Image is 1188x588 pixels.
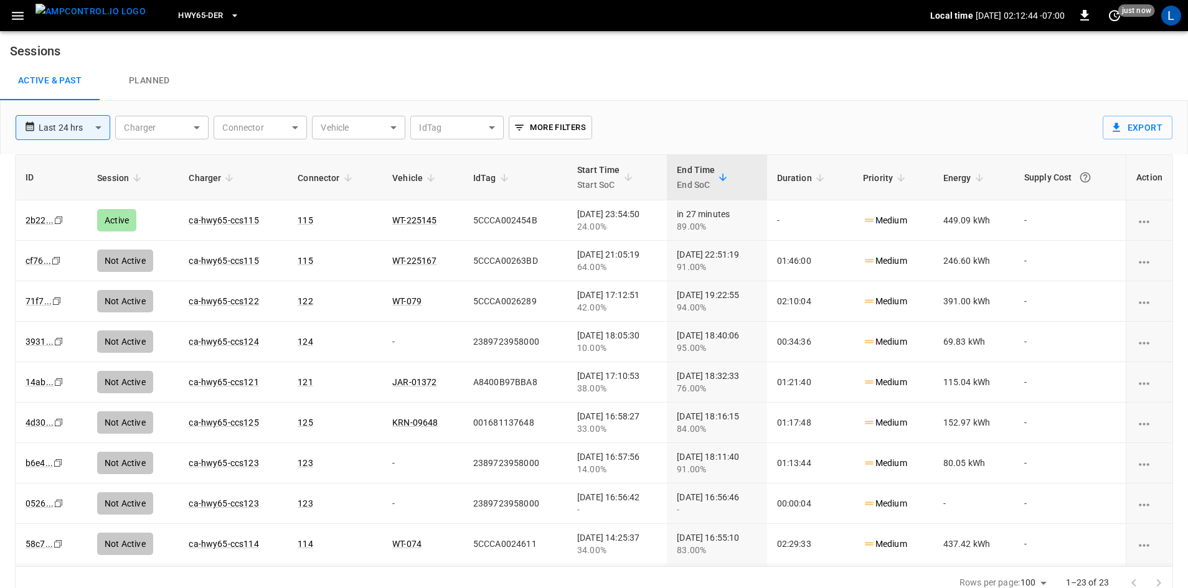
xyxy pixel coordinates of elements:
[26,418,54,427] a: 4d30...
[382,322,463,362] td: -
[97,533,153,555] div: Not Active
[298,498,313,508] a: 123
[15,154,1173,566] div: sessions table
[50,254,63,268] div: copy
[677,177,715,192] p: End SoC
[577,329,657,354] div: [DATE] 18:05:30
[463,322,567,362] td: 2389723958000
[26,256,51,266] a: cf76...
[767,281,853,322] td: 02:10:04
[51,294,64,308] div: copy
[577,382,657,394] div: 38.00%
[677,289,757,314] div: [DATE] 19:22:55
[26,498,54,508] a: 0526...
[677,450,757,475] div: [DATE] 18:11:40
[463,483,567,524] td: 2389723958000
[509,116,592,139] button: More Filters
[392,170,439,185] span: Vehicle
[863,335,907,348] p: Medium
[767,524,853,564] td: 02:29:33
[1136,538,1162,550] div: charging session options
[463,403,567,443] td: 001681137648
[298,539,313,549] a: 114
[933,403,1014,443] td: 152.97 kWh
[863,416,907,429] p: Medium
[26,377,54,387] a: 14ab...
[767,403,853,443] td: 01:17:48
[26,296,52,306] a: 71f7...
[189,296,258,306] a: ca-hwy65-ccs122
[463,241,567,281] td: 5CCCA00263BD
[392,418,438,427] a: KRN-09648
[97,452,153,474] div: Not Active
[189,170,237,185] span: Charger
[863,497,907,510] p: Medium
[767,241,853,281] td: 01:46:00
[577,177,620,192] p: Start SoC
[392,215,436,225] a: WT-225145
[863,457,907,470] p: Medium
[677,261,757,273] div: 91.00%
[1136,214,1162,226] div: charging session options
[1105,6,1124,26] button: set refresh interval
[577,531,657,556] div: [DATE] 14:25:37
[1014,241,1126,281] td: -
[863,295,907,308] p: Medium
[577,208,657,233] div: [DATE] 23:54:50
[933,483,1014,524] td: -
[767,362,853,403] td: 01:21:40
[35,4,146,19] img: ampcontrol.io logo
[933,524,1014,564] td: 437.42 kWh
[933,322,1014,362] td: 69.83 kWh
[463,362,567,403] td: A8400B97BBA8
[100,61,199,101] a: Planned
[677,162,731,192] span: End TimeEnd SoC
[97,411,153,434] div: Not Active
[1118,4,1155,17] span: just now
[463,443,567,483] td: 2389723958000
[392,296,422,306] a: WT-079
[677,220,757,233] div: 89.00%
[52,456,65,470] div: copy
[677,544,757,556] div: 83.00%
[677,382,757,394] div: 76.00%
[677,463,757,475] div: 91.00%
[298,418,313,427] a: 125
[863,254,907,268] p: Medium
[189,539,258,549] a: ca-hwy65-ccs114
[189,256,258,266] a: ca-hwy65-ccs115
[298,170,356,185] span: Connector
[382,443,463,483] td: -
[298,337,313,347] a: 124
[189,215,258,225] a: ca-hwy65-ccs115
[1126,155,1172,200] th: Action
[392,377,436,387] a: JAR-01372
[677,531,757,556] div: [DATE] 16:55:10
[577,162,636,192] span: Start TimeStart SoC
[298,296,313,306] a: 122
[577,370,657,394] div: [DATE] 17:10:53
[178,9,223,23] span: HWY65-DER
[53,213,65,227] div: copy
[463,281,567,322] td: 5CCCA0026289
[298,215,313,225] a: 115
[97,330,153,353] div: Not Active
[767,200,853,241] td: -
[577,342,657,354] div: 10.00%
[777,170,828,185] span: Duration
[677,422,757,435] div: 84.00%
[1074,166,1096,189] button: The cost of your charging session based on your supply rates
[52,537,65,551] div: copy
[53,335,65,348] div: copy
[577,410,657,435] div: [DATE] 16:58:27
[298,377,313,387] a: 121
[26,458,53,468] a: b6e4...
[577,220,657,233] div: 24.00%
[933,241,1014,281] td: 246.60 kWh
[767,322,853,362] td: 00:34:36
[577,491,657,516] div: [DATE] 16:56:42
[53,416,65,429] div: copy
[1014,362,1126,403] td: -
[1136,295,1162,307] div: charging session options
[1014,483,1126,524] td: -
